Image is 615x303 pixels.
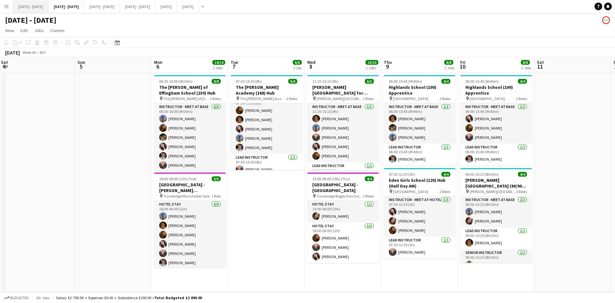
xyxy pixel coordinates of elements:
[49,0,84,13] button: [DATE] - [DATE]
[77,63,85,70] span: 5
[1,59,8,65] span: Sat
[48,26,67,35] a: Comms
[32,26,46,35] a: Jobs
[154,84,226,96] h3: The [PERSON_NAME] of Effingham School (230) Hub
[307,59,316,65] span: Wed
[154,59,162,65] span: Mon
[307,84,379,96] h3: [PERSON_NAME][GEOGRAPHIC_DATA] for Boys (170) Hub (Half Day PM)
[445,65,455,70] div: 2 Jobs
[306,63,316,70] span: 8
[316,194,363,198] span: Travelodge Rugby Dunchurch
[460,249,532,271] app-card-role: Senior Instructor1/106:50-15:25 (8h35m)[PERSON_NAME]
[384,168,455,258] app-job-card: 07:30-12:30 (5h)4/4Eden Girls School (120) Hub (Half Day AM) [GEOGRAPHIC_DATA]2 RolesInstructor -...
[163,96,210,101] span: The [PERSON_NAME] of [GEOGRAPHIC_DATA]
[307,201,379,223] app-card-role: Hotel Stay1/115:00-06:00 (15h)[PERSON_NAME]
[154,75,226,170] div: 06:30-16:00 (9h30m)8/8The [PERSON_NAME] of Effingham School (230) Hub The [PERSON_NAME] of [GEOGR...
[444,60,453,65] span: 8/8
[211,194,221,198] span: 1 Role
[5,49,20,56] div: [DATE]
[384,196,455,237] app-card-role: Instructor - Meet at Hotel3/307:30-12:30 (5h)[PERSON_NAME][PERSON_NAME][PERSON_NAME]
[155,0,177,13] button: [DATE]
[154,173,226,267] app-job-card: 18:00-06:00 (12h) (Tue)6/6[GEOGRAPHIC_DATA] - [PERSON_NAME][GEOGRAPHIC_DATA] Travelodge Mancheste...
[439,189,450,194] span: 2 Roles
[439,96,450,101] span: 2 Roles
[366,65,378,70] div: 2 Jobs
[231,75,302,170] app-job-card: 07:30-15:30 (8h)6/6The [PERSON_NAME] Academy (168) Hub The [PERSON_NAME] Academy2 RolesInstructor...
[516,189,527,194] span: 3 Roles
[384,103,455,144] app-card-role: Instructor - Meet at Base3/306:00-15:45 (9h45m)[PERSON_NAME][PERSON_NAME][PERSON_NAME]
[312,79,338,84] span: 11:15-15:15 (4h)
[460,144,532,165] app-card-role: Lead Instructor1/106:00-15:45 (9h45m)[PERSON_NAME]
[384,75,455,165] app-job-card: 06:00-15:45 (9h45m)4/4Highlands School (100) Apprentice [GEOGRAPHIC_DATA]2 RolesInstructor - Meet...
[518,172,527,177] span: 4/4
[460,168,532,263] app-job-card: 06:50-15:25 (8h35m)4/4[PERSON_NAME][GEOGRAPHIC_DATA] (90/90) Time Attack (Split Day) [PERSON_NAME...
[56,295,202,300] div: Salary £2 790.00 + Expenses £0.00 + Subsistence £100.00 =
[240,96,286,101] span: The [PERSON_NAME] Academy
[365,79,374,84] span: 6/6
[212,176,221,181] span: 6/6
[5,15,56,25] h1: [DATE] - [DATE]
[518,79,527,84] span: 4/4
[163,194,209,198] span: Travelodge Manchester Sale
[384,144,455,165] app-card-role: Lead Instructor1/106:00-15:45 (9h45m)[PERSON_NAME]
[536,63,544,70] span: 11
[516,96,527,101] span: 2 Roles
[384,84,455,96] h3: Highlands School (100) Apprentice
[389,79,422,84] span: 06:00-15:45 (9h45m)
[460,177,532,189] h3: [PERSON_NAME][GEOGRAPHIC_DATA] (90/90) Time Attack (Split Day)
[460,227,532,249] app-card-role: Lead Instructor1/106:50-15:25 (8h35m)[PERSON_NAME]
[459,63,465,70] span: 10
[40,50,46,55] div: BST
[177,0,199,13] button: [DATE]
[383,63,392,70] span: 9
[365,60,378,65] span: 10/10
[470,96,505,101] span: [GEOGRAPHIC_DATA]
[307,223,379,263] app-card-role: Hotel Stay3/318:00-06:00 (12h)[PERSON_NAME][PERSON_NAME][PERSON_NAME]
[365,176,374,181] span: 4/4
[389,172,415,177] span: 07:30-12:30 (5h)
[312,176,350,181] span: 15:00-06:00 (15h) (Thu)
[3,294,30,301] button: Budgeted
[210,96,221,101] span: 3 Roles
[316,96,363,101] span: [PERSON_NAME][GEOGRAPHIC_DATA] for Boys
[231,154,302,176] app-card-role: Lead Instructor1/107:30-15:30 (8h)[PERSON_NAME]
[154,201,226,269] app-card-role: Hotel Stay6/618:00-06:00 (12h)[PERSON_NAME][PERSON_NAME][PERSON_NAME][PERSON_NAME][PERSON_NAME][P...
[34,28,44,33] span: Jobs
[393,96,428,101] span: [GEOGRAPHIC_DATA]
[470,189,516,194] span: [PERSON_NAME][GEOGRAPHIC_DATA]
[293,60,302,65] span: 6/6
[307,182,379,193] h3: [GEOGRAPHIC_DATA] - [GEOGRAPHIC_DATA]
[460,196,532,227] app-card-role: Instructor - Meet at Base2/206:50-15:25 (8h35m)[PERSON_NAME][PERSON_NAME]
[159,176,196,181] span: 18:00-06:00 (12h) (Tue)
[393,189,428,194] span: [GEOGRAPHIC_DATA]
[13,0,49,13] button: [DATE] - [DATE]
[213,65,225,70] div: 2 Jobs
[154,295,202,300] span: Total Budgeted £2 890.00
[537,59,544,65] span: Sat
[363,194,374,198] span: 2 Roles
[212,79,221,84] span: 8/8
[231,84,302,96] h3: The [PERSON_NAME] Academy (168) Hub
[35,295,51,300] span: All jobs
[460,59,465,65] span: Fri
[521,65,531,70] div: 2 Jobs
[293,65,301,70] div: 1 Job
[307,75,379,170] app-job-card: 11:15-15:15 (4h)6/6[PERSON_NAME][GEOGRAPHIC_DATA] for Boys (170) Hub (Half Day PM) [PERSON_NAME][...
[231,95,302,154] app-card-role: Instructor - Meet at Hotel5/507:30-15:30 (8h)[PERSON_NAME][PERSON_NAME][PERSON_NAME][PERSON_NAME]...
[230,63,238,70] span: 7
[307,103,379,162] app-card-role: Instructor - Meet at Base5/511:15-15:15 (4h)[PERSON_NAME][PERSON_NAME][PERSON_NAME][PERSON_NAME][...
[5,28,14,33] span: View
[460,103,532,144] app-card-role: Instructor - Meet at Base3/306:00-15:45 (9h45m)[PERSON_NAME][PERSON_NAME][PERSON_NAME]
[460,84,532,96] h3: Highlands School (100) Apprentice
[10,296,29,300] span: Budgeted
[521,60,530,65] span: 8/8
[84,0,120,13] button: [DATE] - [DATE]
[441,79,450,84] span: 4/4
[21,50,37,55] span: Week 40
